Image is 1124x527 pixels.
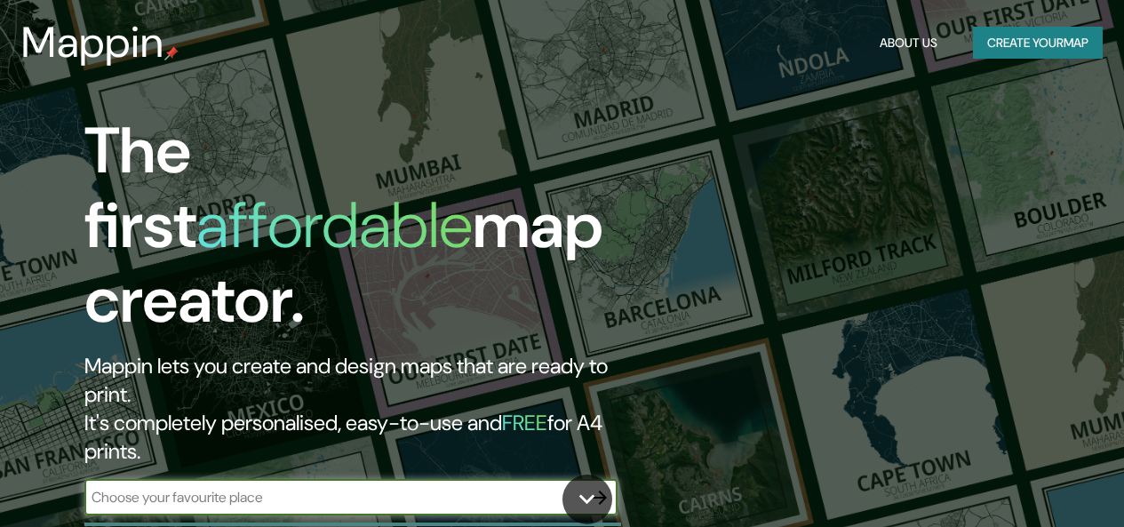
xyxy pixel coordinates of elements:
[84,352,647,466] h2: Mappin lets you create and design maps that are ready to print. It's completely personalised, eas...
[502,409,547,436] h5: FREE
[21,18,164,68] h3: Mappin
[196,184,473,267] h1: affordable
[84,114,647,352] h1: The first map creator.
[164,46,179,60] img: mappin-pin
[84,487,582,507] input: Choose your favourite place
[973,27,1103,60] button: Create yourmap
[966,458,1104,507] iframe: Help widget launcher
[873,27,945,60] button: About Us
